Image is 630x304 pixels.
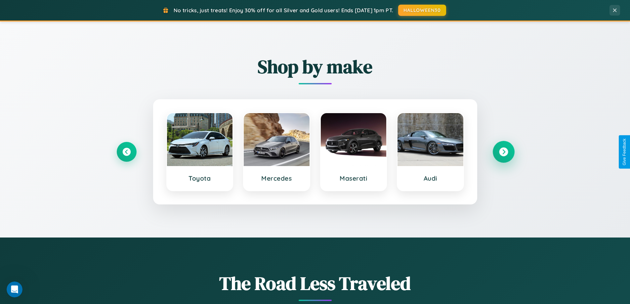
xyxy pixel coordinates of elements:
span: No tricks, just treats! Enjoy 30% off for all Silver and Gold users! Ends [DATE] 1pm PT. [174,7,393,14]
h3: Toyota [174,174,226,182]
h3: Mercedes [250,174,303,182]
h3: Audi [404,174,457,182]
button: HALLOWEEN30 [398,5,446,16]
h2: Shop by make [117,54,514,79]
h3: Maserati [327,174,380,182]
iframe: Intercom live chat [7,282,22,297]
h1: The Road Less Traveled [117,271,514,296]
div: Give Feedback [622,139,627,165]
